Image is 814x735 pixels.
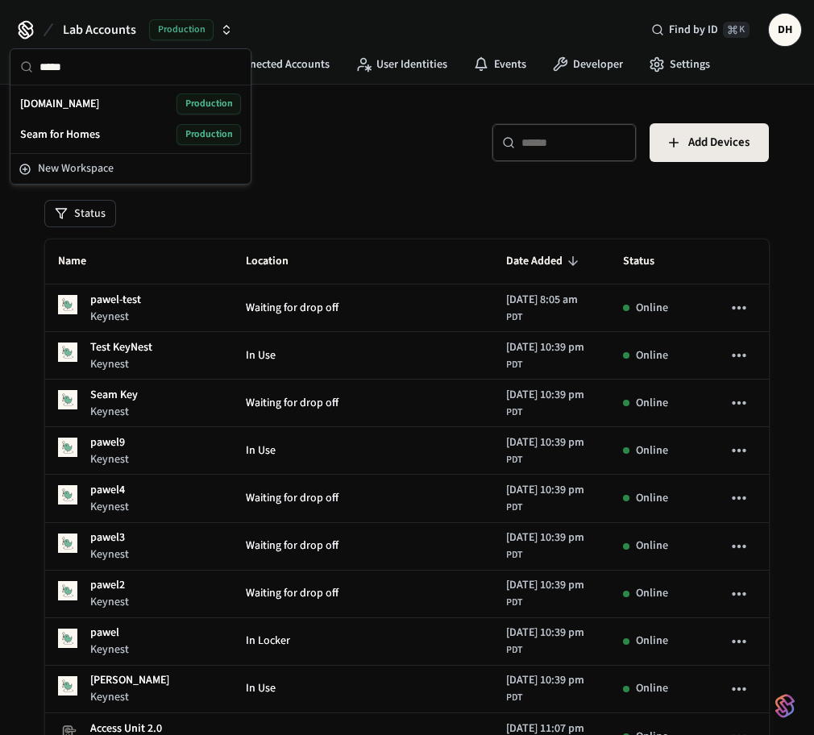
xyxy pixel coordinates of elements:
[90,387,138,404] p: Seam Key
[63,20,136,39] span: Lab Accounts
[58,249,107,274] span: Name
[90,309,141,325] p: Keynest
[623,249,675,274] span: Status
[90,689,169,705] p: Keynest
[506,577,584,594] span: [DATE] 10:39 pm
[636,585,668,602] p: Online
[506,643,522,658] span: PDT
[10,85,251,153] div: Suggestions
[20,96,99,112] span: [DOMAIN_NAME]
[246,633,290,650] span: In Locker
[58,534,77,553] img: KeyNest Key
[90,339,152,356] p: Test KeyNest
[636,633,668,650] p: Online
[636,300,668,317] p: Online
[506,292,578,309] span: [DATE] 8:05 am
[177,93,241,114] span: Production
[12,156,249,182] button: New Workspace
[506,434,584,451] span: [DATE] 10:39 pm
[177,124,241,145] span: Production
[90,625,129,642] p: pawel
[506,434,584,467] div: America/Los_Angeles
[769,14,801,46] button: DH
[506,482,584,499] span: [DATE] 10:39 pm
[636,680,668,697] p: Online
[636,395,668,412] p: Online
[246,249,309,274] span: Location
[58,295,77,314] img: KeyNest Key
[90,404,138,420] p: Keynest
[636,538,668,554] p: Online
[636,50,723,79] a: Settings
[246,347,276,364] span: In Use
[506,548,522,563] span: PDT
[90,672,169,689] p: [PERSON_NAME]
[58,390,77,409] img: KeyNest Key
[246,538,338,554] span: Waiting for drop off
[90,546,129,563] p: Keynest
[506,292,578,325] div: America/Los_Angeles
[246,490,338,507] span: Waiting for drop off
[90,292,141,309] p: pawel-test
[723,22,750,38] span: ⌘ K
[506,691,522,705] span: PDT
[506,625,584,658] div: America/Los_Angeles
[506,310,522,325] span: PDT
[90,482,129,499] p: pawel4
[539,50,636,79] a: Developer
[506,358,522,372] span: PDT
[506,577,584,610] div: America/Los_Angeles
[506,482,584,515] div: America/Los_Angeles
[90,451,129,467] p: Keynest
[506,529,584,563] div: America/Los_Angeles
[149,19,214,40] span: Production
[506,672,584,689] span: [DATE] 10:39 pm
[506,387,584,420] div: America/Los_Angeles
[636,347,668,364] p: Online
[246,585,338,602] span: Waiting for drop off
[58,485,77,505] img: KeyNest Key
[506,672,584,705] div: America/Los_Angeles
[58,438,77,457] img: KeyNest Key
[506,387,584,404] span: [DATE] 10:39 pm
[90,594,129,610] p: Keynest
[90,577,129,594] p: pawel2
[246,680,276,697] span: In Use
[506,453,522,467] span: PDT
[58,676,77,696] img: KeyNest Key
[506,339,584,372] div: America/Los_Angeles
[246,442,276,459] span: In Use
[636,442,668,459] p: Online
[38,160,114,177] span: New Workspace
[636,490,668,507] p: Online
[343,50,460,79] a: User Identities
[669,22,718,38] span: Find by ID
[770,15,799,44] span: DH
[197,50,343,79] a: Connected Accounts
[650,123,769,162] button: Add Devices
[45,201,115,226] button: Status
[58,581,77,600] img: KeyNest Key
[90,356,152,372] p: Keynest
[90,499,129,515] p: Keynest
[506,339,584,356] span: [DATE] 10:39 pm
[20,127,100,143] span: Seam for Homes
[460,50,539,79] a: Events
[246,300,338,317] span: Waiting for drop off
[638,15,762,44] div: Find by ID⌘ K
[506,625,584,642] span: [DATE] 10:39 pm
[58,629,77,648] img: KeyNest Key
[506,405,522,420] span: PDT
[688,132,750,153] span: Add Devices
[90,529,129,546] p: pawel3
[506,500,522,515] span: PDT
[506,249,584,274] span: Date Added
[58,343,77,362] img: KeyNest Key
[90,434,129,451] p: pawel9
[775,693,795,719] img: SeamLogoGradient.69752ec5.svg
[246,395,338,412] span: Waiting for drop off
[506,529,584,546] span: [DATE] 10:39 pm
[506,596,522,610] span: PDT
[90,642,129,658] p: Keynest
